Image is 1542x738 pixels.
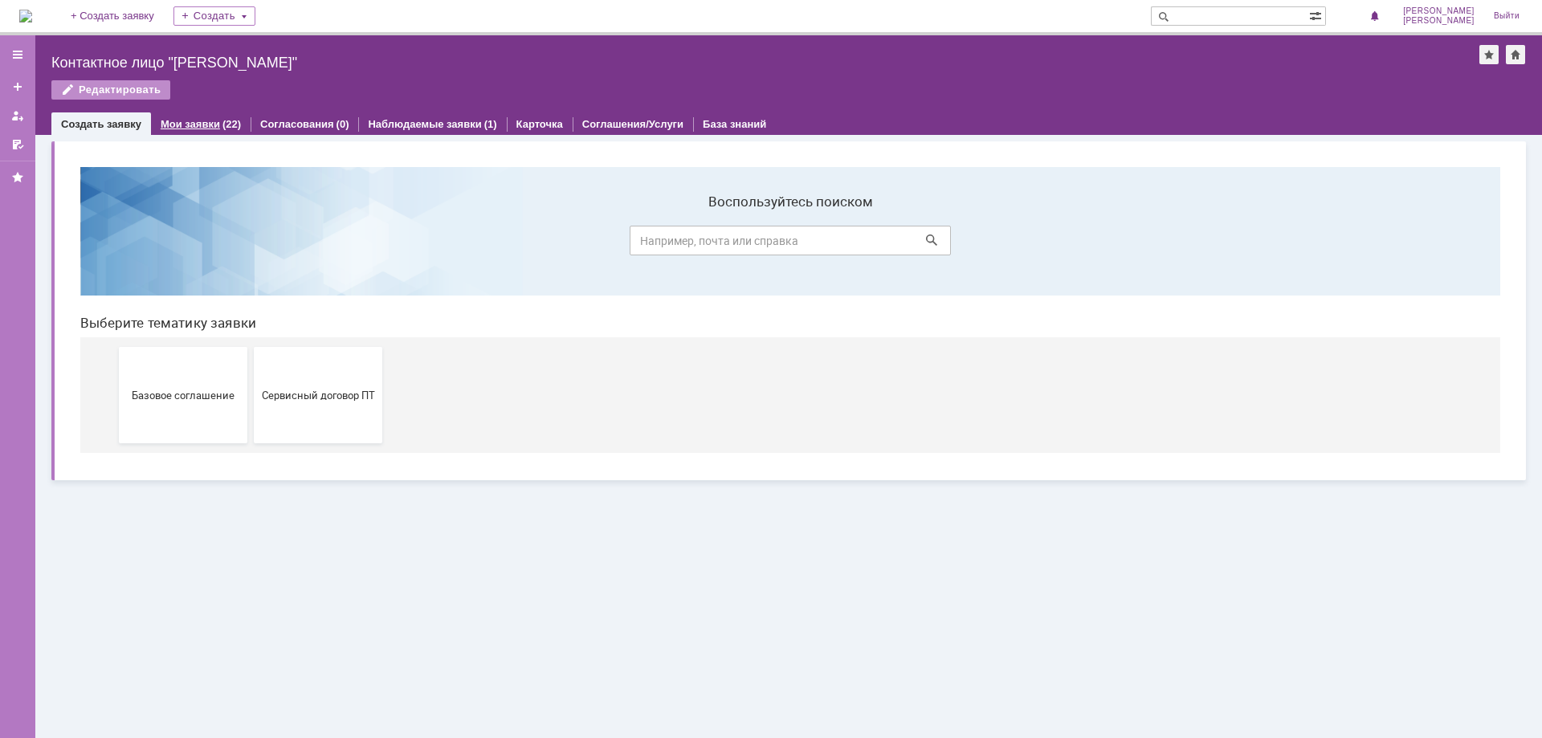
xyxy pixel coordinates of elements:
[260,118,334,130] a: Согласования
[703,118,766,130] a: База знаний
[562,71,883,101] input: Например, почта или справка
[1506,45,1525,64] div: Сделать домашней страницей
[61,118,141,130] a: Создать заявку
[1403,6,1475,16] span: [PERSON_NAME]
[56,234,175,247] span: Базовое соглашение
[5,132,31,157] a: Мои согласования
[191,234,310,247] span: Сервисный договор ПТ
[1309,7,1325,22] span: Расширенный поиск
[222,118,241,130] div: (22)
[51,193,180,289] button: Базовое соглашение
[1403,16,1475,26] span: [PERSON_NAME]
[51,55,1479,71] div: Контактное лицо "[PERSON_NAME]"
[1479,45,1499,64] div: Добавить в избранное
[13,161,1433,177] header: Выберите тематику заявки
[186,193,315,289] button: Сервисный договор ПТ
[5,103,31,128] a: Мои заявки
[173,6,255,26] div: Создать
[19,10,32,22] img: logo
[484,118,497,130] div: (1)
[19,10,32,22] a: Перейти на домашнюю страницу
[516,118,563,130] a: Карточка
[161,118,220,130] a: Мои заявки
[562,39,883,55] label: Воспользуйтесь поиском
[337,118,349,130] div: (0)
[368,118,481,130] a: Наблюдаемые заявки
[5,74,31,100] a: Создать заявку
[582,118,683,130] a: Соглашения/Услуги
